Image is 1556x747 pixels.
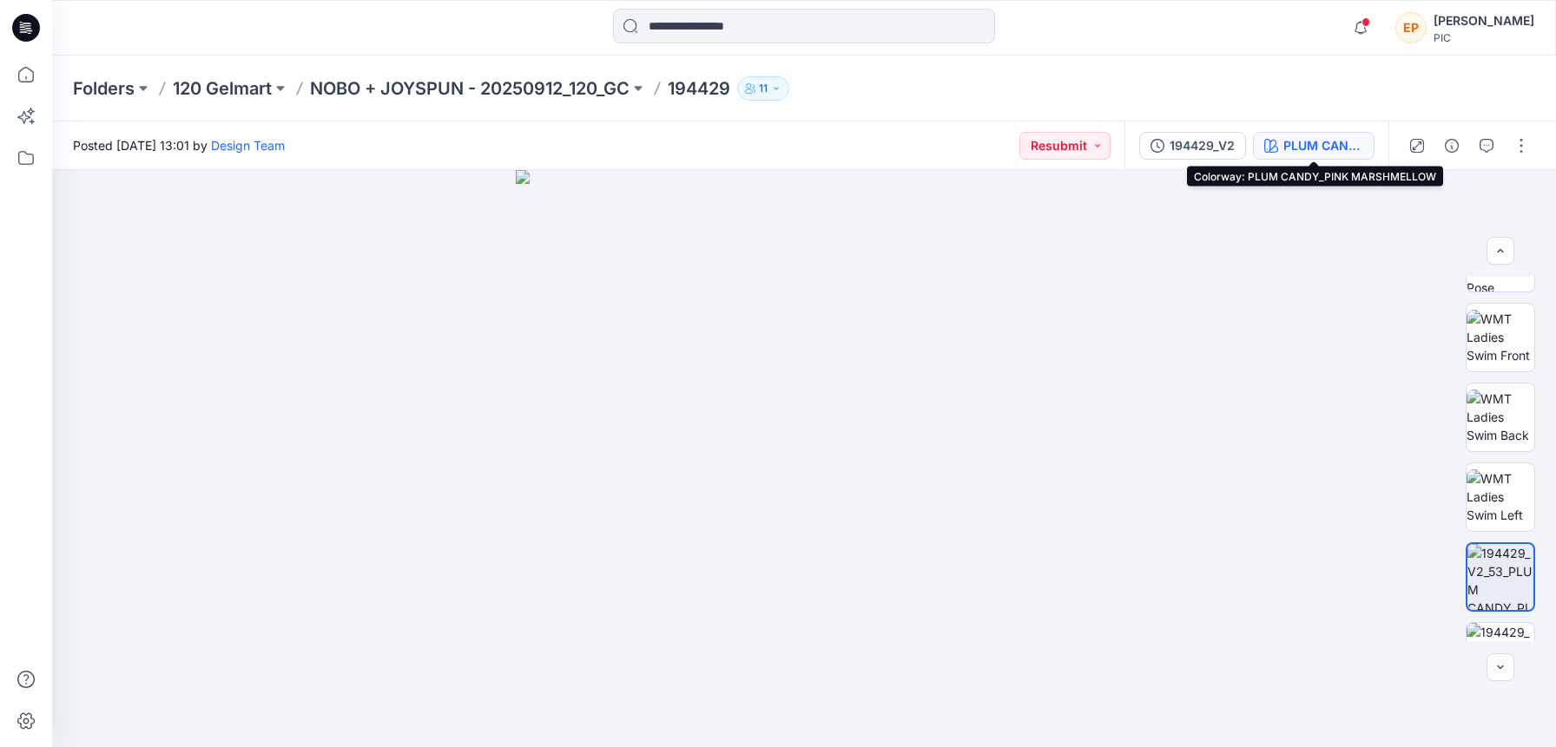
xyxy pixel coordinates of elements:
a: NOBO + JOYSPUN - 20250912_120_GC [310,76,630,101]
p: 194429 [668,76,730,101]
a: Design Team [211,138,285,153]
img: WMT Ladies Swim Left [1467,469,1534,524]
button: Details [1438,132,1466,160]
div: EP [1395,12,1427,43]
div: PIC [1434,31,1534,44]
a: 120 Gelmart [173,76,272,101]
a: Folders [73,76,135,101]
div: [PERSON_NAME] [1434,10,1534,31]
img: 194429_V2_53_PLUM CANDY_PINK MARSHMELLOW_Front [1467,544,1533,610]
img: 194429_V2_53_PLUM CANDY_PINK MARSHMELLOW_Left [1467,623,1534,691]
button: 194429_V2 [1139,132,1246,160]
img: eyJhbGciOiJIUzI1NiIsImtpZCI6IjAiLCJzbHQiOiJzZXMiLCJ0eXAiOiJKV1QifQ.eyJkYXRhIjp7InR5cGUiOiJzdG9yYW... [516,170,1093,747]
div: 194429_V2 [1170,136,1235,155]
p: 11 [759,79,768,98]
span: Posted [DATE] 13:01 by [73,136,285,154]
button: PLUM CANDY_PINK MARSHMELLOW [1253,132,1375,160]
button: 11 [737,76,789,101]
img: WMT Ladies Swim Front [1467,310,1534,364]
div: PLUM CANDY_PINK MARSHMELLOW [1283,136,1363,155]
img: WMT Ladies Swim Back [1467,390,1534,444]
